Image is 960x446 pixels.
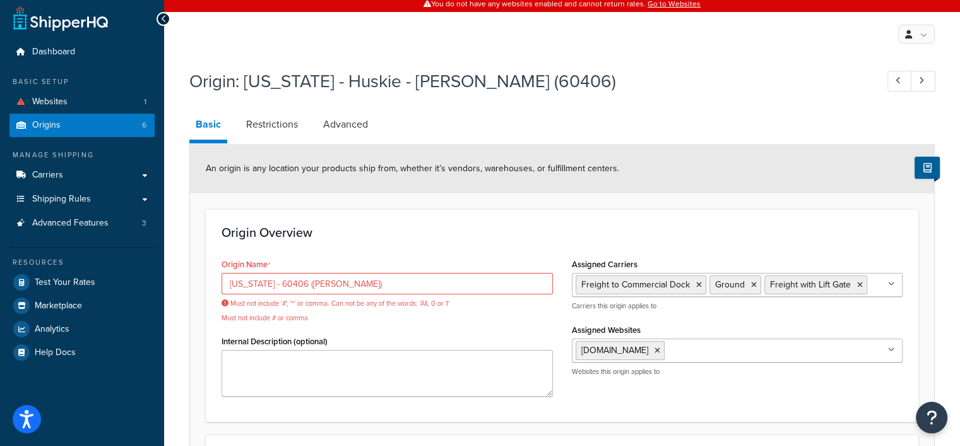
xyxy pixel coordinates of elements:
a: Advanced [317,109,374,140]
span: Carriers [32,170,63,181]
a: Shipping Rules [9,188,155,211]
span: An origin is any location your products ship from, whether it’s vendors, warehouses, or fulfillme... [206,162,619,175]
h1: Origin: [US_STATE] - Huskie - [PERSON_NAME] (60406) [189,69,864,93]
p: Websites this origin applies to [572,367,903,377]
li: Origins [9,114,155,137]
div: Resources [9,257,155,268]
span: Freight to Commercial Dock [581,278,690,291]
a: Restrictions [240,109,304,140]
p: Carriers this origin applies to [572,301,903,311]
a: Basic [189,109,227,143]
span: Websites [32,97,68,107]
label: Assigned Websites [572,325,641,335]
span: Shipping Rules [32,194,91,205]
p: Must not include # or comma [222,313,553,323]
span: Marketplace [35,301,82,311]
a: Origins6 [9,114,155,137]
div: Basic Setup [9,76,155,87]
span: Origins [32,120,61,131]
a: Analytics [9,318,155,341]
button: Show Help Docs [915,157,940,179]
span: 6 [142,120,146,131]
span: Help Docs [35,347,76,358]
label: Internal Description (optional) [222,337,328,346]
span: [DOMAIN_NAME] [581,344,648,357]
button: Open Resource Center [916,402,947,433]
a: Carriers [9,164,155,187]
h3: Origin Overview [222,226,903,239]
a: Previous Record [887,71,912,92]
label: Assigned Carriers [572,260,637,269]
span: Advanced Features [32,218,109,229]
a: Next Record [911,71,935,92]
span: Analytics [35,324,69,335]
a: Test Your Rates [9,271,155,294]
a: Marketplace [9,294,155,317]
span: Must not include '#', '*' or comma. Can not be any of the words: 'All, 0 or 1' [222,299,553,308]
a: Websites1 [9,90,155,114]
span: Freight with Lift Gate [770,278,851,291]
span: 3 [142,218,146,229]
a: Advanced Features3 [9,212,155,235]
li: Advanced Features [9,212,155,235]
label: Origin Name [222,260,271,270]
span: Ground [715,278,745,291]
a: Dashboard [9,40,155,64]
span: Test Your Rates [35,277,95,288]
div: Manage Shipping [9,150,155,160]
span: Dashboard [32,47,75,57]
a: Help Docs [9,341,155,364]
span: 1 [144,97,146,107]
